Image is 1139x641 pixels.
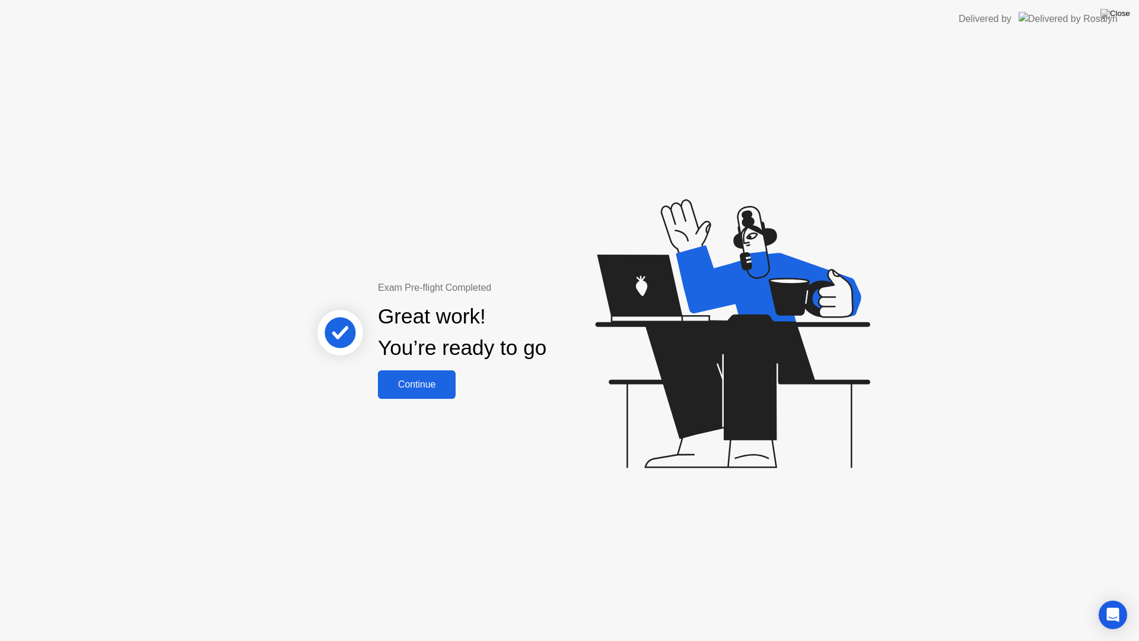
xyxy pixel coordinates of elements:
div: Delivered by [959,12,1011,26]
img: Close [1100,9,1130,18]
div: Great work! You’re ready to go [378,301,546,364]
div: Open Intercom Messenger [1099,601,1127,629]
div: Exam Pre-flight Completed [378,281,623,295]
div: Continue [381,379,452,390]
button: Continue [378,370,456,399]
img: Delivered by Rosalyn [1019,12,1118,26]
